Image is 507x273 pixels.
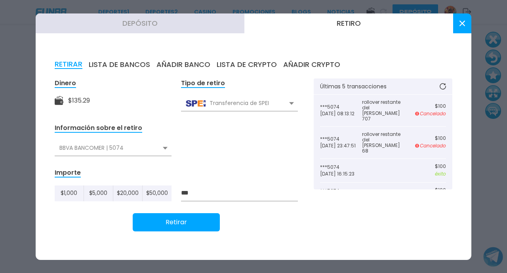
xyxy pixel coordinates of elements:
[320,111,362,116] p: [DATE] 08:13:12
[143,185,172,201] button: $50,000
[68,96,90,105] div: $ 135.29
[435,170,446,178] p: éxito
[217,60,277,69] button: LISTA DE CRYPTO
[55,168,81,178] div: Importe
[113,185,143,201] button: $20,000
[320,171,383,177] p: [DATE] 16:15:23
[36,13,244,33] button: Depósito
[186,100,206,107] img: Transferencia de SPEI
[181,79,225,88] div: Tipo de retiro
[244,13,453,33] button: Retiro
[362,132,404,154] p: rollover restante del [PERSON_NAME] 68
[55,185,84,201] button: $1,000
[320,143,362,149] p: [DATE] 23:47:51
[435,187,446,193] p: $ 100
[362,99,404,122] p: rollover restante del [PERSON_NAME] 707
[435,164,446,169] p: $ 100
[55,124,142,133] div: Información sobre el retiro
[320,84,387,89] p: Últimas 5 transacciones
[55,141,172,156] div: BBVA BANCOMER | 5074
[415,142,446,149] p: Cancelado
[133,213,220,231] button: Retirar
[84,185,113,201] button: $5,000
[415,136,446,141] p: $ 100
[55,60,82,69] button: RETIRAR
[283,60,340,69] button: AÑADIR CRYPTO
[415,110,446,117] p: Cancelado
[89,60,150,69] button: LISTA DE BANCOS
[181,96,298,111] div: Transferencia de SPEI
[55,79,76,88] div: Dinero
[156,60,210,69] button: AÑADIR BANCO
[415,103,446,109] p: $ 100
